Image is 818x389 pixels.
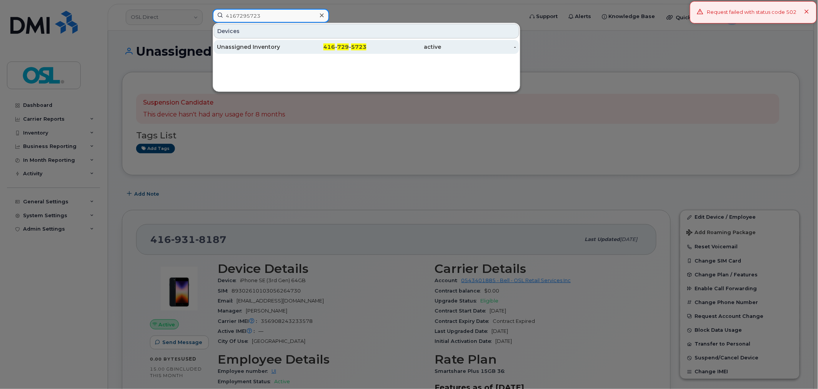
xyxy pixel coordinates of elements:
[214,40,519,54] a: Unassigned Inventory416-729-5723active-
[323,43,335,50] span: 416
[292,43,367,51] div: - -
[337,43,349,50] span: 729
[351,43,367,50] span: 5723
[441,43,516,51] div: -
[214,24,519,38] div: Devices
[707,8,797,16] div: Request failed with status code 502
[217,43,292,51] div: Unassigned Inventory
[367,43,441,51] div: active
